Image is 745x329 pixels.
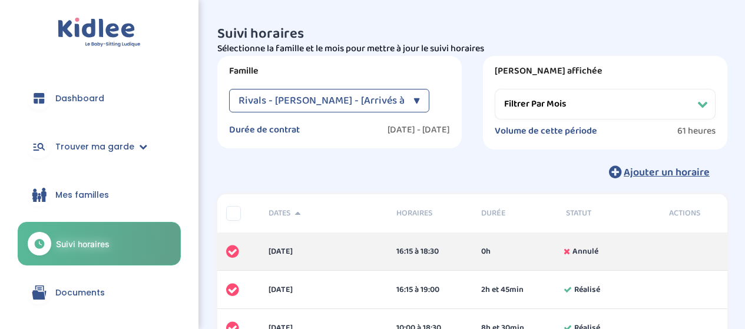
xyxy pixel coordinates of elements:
[55,141,134,153] span: Trouver ma garde
[18,125,181,168] a: Trouver ma garde
[55,189,109,201] span: Mes familles
[18,174,181,216] a: Mes familles
[55,92,104,105] span: Dashboard
[18,271,181,314] a: Documents
[55,287,105,299] span: Documents
[239,89,438,112] span: Rivals - [PERSON_NAME] - [Arrivés à terme]
[624,164,710,181] span: Ajouter un horaire
[229,65,450,77] label: Famille
[396,207,463,220] span: Horaires
[260,284,387,296] div: [DATE]
[396,245,463,258] div: 16:15 à 18:30
[388,124,450,136] label: [DATE] - [DATE]
[56,238,110,250] span: Suivi horaires
[481,245,491,258] span: 0h
[396,284,463,296] div: 16:15 à 19:00
[217,42,727,56] p: Sélectionne la famille et le mois pour mettre à jour le suivi horaires
[260,245,387,258] div: [DATE]
[677,125,716,137] span: 61 heures
[260,207,387,220] div: Dates
[472,207,557,220] div: Durée
[557,207,642,220] div: Statut
[217,26,727,42] h3: Suivi horaires
[413,89,420,112] div: ▼
[495,65,716,77] label: [PERSON_NAME] affichée
[643,207,727,220] div: Actions
[229,124,300,136] label: Durée de contrat
[18,222,181,265] a: Suivi horaires
[481,284,524,296] span: 2h et 45min
[18,77,181,119] a: Dashboard
[495,125,597,137] label: Volume de cette période
[574,284,600,296] span: Réalisé
[58,18,141,48] img: logo.svg
[572,245,598,258] span: Annulé
[591,159,727,185] button: Ajouter un horaire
